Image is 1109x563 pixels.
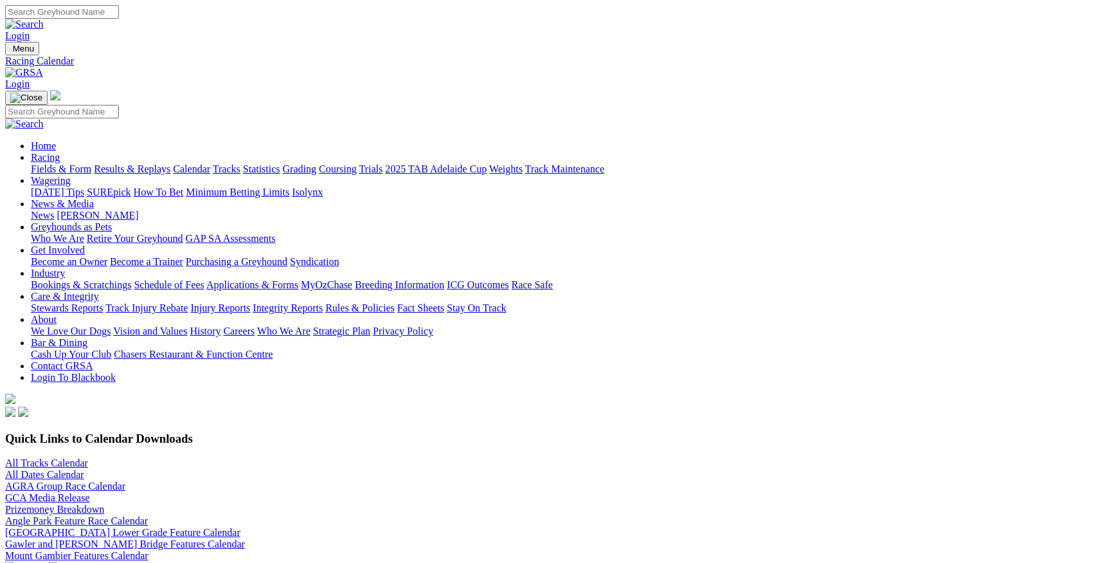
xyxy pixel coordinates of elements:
[31,245,85,255] a: Get Involved
[290,256,339,267] a: Syndication
[31,221,112,232] a: Greyhounds as Pets
[5,118,44,130] img: Search
[31,326,1104,337] div: About
[5,457,88,468] a: All Tracks Calendar
[31,163,91,174] a: Fields & Form
[31,175,71,186] a: Wagering
[253,302,323,313] a: Integrity Reports
[31,268,65,279] a: Industry
[5,504,104,515] a: Prizemoney Breakdown
[283,163,316,174] a: Grading
[525,163,604,174] a: Track Maintenance
[113,326,187,337] a: Vision and Values
[313,326,370,337] a: Strategic Plan
[31,279,1104,291] div: Industry
[385,163,487,174] a: 2025 TAB Adelaide Cup
[511,279,552,290] a: Race Safe
[5,550,149,561] a: Mount Gambier Features Calendar
[190,302,250,313] a: Injury Reports
[31,349,111,360] a: Cash Up Your Club
[206,279,298,290] a: Applications & Forms
[5,5,119,19] input: Search
[50,90,60,100] img: logo-grsa-white.png
[5,432,1104,446] h3: Quick Links to Calendar Downloads
[319,163,357,174] a: Coursing
[190,326,221,337] a: History
[31,233,84,244] a: Who We Are
[110,256,183,267] a: Become a Trainer
[373,326,433,337] a: Privacy Policy
[5,394,15,404] img: logo-grsa-white.png
[257,326,311,337] a: Who We Are
[5,30,30,41] a: Login
[31,163,1104,175] div: Racing
[134,187,184,198] a: How To Bet
[13,44,34,53] span: Menu
[87,233,183,244] a: Retire Your Greyhound
[186,187,289,198] a: Minimum Betting Limits
[292,187,323,198] a: Isolynx
[5,527,240,538] a: [GEOGRAPHIC_DATA] Lower Grade Feature Calendar
[5,42,39,55] button: Toggle navigation
[31,152,60,163] a: Racing
[31,279,131,290] a: Bookings & Scratchings
[5,55,1104,67] a: Racing Calendar
[359,163,383,174] a: Trials
[31,256,107,267] a: Become an Owner
[114,349,273,360] a: Chasers Restaurant & Function Centre
[31,302,103,313] a: Stewards Reports
[355,279,444,290] a: Breeding Information
[31,210,1104,221] div: News & Media
[489,163,523,174] a: Weights
[31,256,1104,268] div: Get Involved
[94,163,170,174] a: Results & Replays
[186,233,276,244] a: GAP SA Assessments
[447,279,509,290] a: ICG Outcomes
[31,360,93,371] a: Contact GRSA
[173,163,210,174] a: Calendar
[243,163,280,174] a: Statistics
[5,469,84,480] a: All Dates Calendar
[31,198,94,209] a: News & Media
[10,93,42,103] img: Close
[186,256,287,267] a: Purchasing a Greyhound
[31,314,57,325] a: About
[5,539,245,549] a: Gawler and [PERSON_NAME] Bridge Features Calendar
[31,372,116,383] a: Login To Blackbook
[105,302,188,313] a: Track Injury Rebate
[31,140,56,151] a: Home
[31,326,111,337] a: We Love Our Dogs
[134,279,204,290] a: Schedule of Fees
[31,233,1104,245] div: Greyhounds as Pets
[87,187,131,198] a: SUREpick
[5,78,30,89] a: Login
[5,515,148,526] a: Angle Park Feature Race Calendar
[5,407,15,417] img: facebook.svg
[31,291,99,302] a: Care & Integrity
[5,19,44,30] img: Search
[5,492,90,503] a: GCA Media Release
[57,210,138,221] a: [PERSON_NAME]
[213,163,240,174] a: Tracks
[301,279,352,290] a: MyOzChase
[31,187,84,198] a: [DATE] Tips
[31,337,87,348] a: Bar & Dining
[18,407,28,417] img: twitter.svg
[5,481,125,492] a: AGRA Group Race Calendar
[5,67,43,78] img: GRSA
[31,302,1104,314] div: Care & Integrity
[5,105,119,118] input: Search
[31,210,54,221] a: News
[397,302,444,313] a: Fact Sheets
[5,91,48,105] button: Toggle navigation
[31,187,1104,198] div: Wagering
[223,326,255,337] a: Careers
[31,349,1104,360] div: Bar & Dining
[447,302,506,313] a: Stay On Track
[325,302,395,313] a: Rules & Policies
